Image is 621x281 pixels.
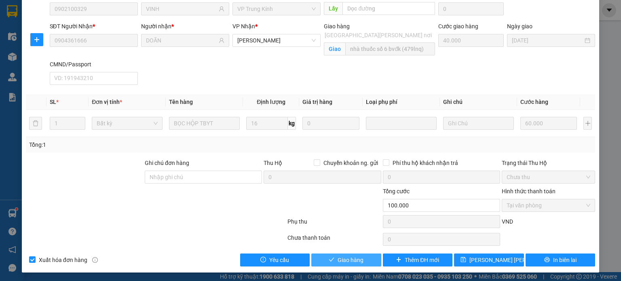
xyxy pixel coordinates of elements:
span: Định lượng [257,99,285,105]
span: info-circle [92,257,98,263]
span: Chưa thu [507,171,590,183]
span: [GEOGRAPHIC_DATA][PERSON_NAME] nơi [321,31,435,40]
span: [PERSON_NAME] [PERSON_NAME] [469,256,557,264]
span: Tại văn phòng [507,199,590,211]
span: plus [396,257,401,263]
span: plus [31,36,43,43]
span: Yêu cầu [269,256,289,264]
span: VP Trung Kính [237,3,316,15]
span: Giao hàng [338,256,363,264]
span: exclamation-circle [260,257,266,263]
span: Cước hàng [520,99,548,105]
span: Giao hàng [324,23,350,30]
input: Ghi chú đơn hàng [145,171,262,184]
span: Tên hàng [169,99,193,105]
span: In biên lai [553,256,577,264]
label: Ngày giao [507,23,532,30]
input: Dọc đường [342,2,435,15]
div: Tổng: 1 [29,140,240,149]
input: Ngày giao [512,36,583,45]
input: 0 [302,117,359,130]
div: Chưa thanh toán [287,233,382,247]
span: SL [50,99,56,105]
th: Ghi chú [440,94,517,110]
div: Trạng thái Thu Hộ [502,158,595,167]
span: check [329,257,334,263]
input: Ghi Chú [443,117,514,130]
span: Lấy [324,2,342,15]
button: checkGiao hàng [311,254,381,266]
button: plus [583,117,592,130]
span: printer [544,257,550,263]
span: Xuất hóa đơn hàng [36,256,91,264]
span: VP Nhận [232,23,255,30]
button: plus [30,33,43,46]
input: Giao tận nơi [345,42,435,55]
span: Phí thu hộ khách nhận trả [389,158,461,167]
input: Tên người gửi [146,4,217,13]
button: save[PERSON_NAME] [PERSON_NAME] [454,254,524,266]
span: VND [502,218,513,225]
span: VP Hoàng Văn Thụ [237,34,316,46]
button: delete [29,117,42,130]
span: Bất kỳ [97,117,158,129]
input: Tên người nhận [146,36,217,45]
label: Ghi chú đơn hàng [145,160,189,166]
input: Cước giao hàng [438,34,504,47]
input: VD: Bàn, Ghế [169,117,240,130]
div: Người nhận [141,22,229,31]
span: Thu Hộ [264,160,282,166]
span: user [219,6,224,12]
input: 0 [520,117,577,130]
input: Cước lấy hàng [438,2,504,15]
span: Thêm ĐH mới [405,256,439,264]
span: save [460,257,466,263]
span: Đơn vị tính [92,99,122,105]
button: printerIn biên lai [526,254,596,266]
button: exclamation-circleYêu cầu [240,254,310,266]
th: Loại phụ phí [363,94,440,110]
span: Giá trị hàng [302,99,332,105]
span: user [219,38,224,43]
label: Hình thức thanh toán [502,188,556,194]
span: kg [288,117,296,130]
button: plusThêm ĐH mới [383,254,453,266]
span: Chuyển khoản ng. gửi [320,158,381,167]
span: Giao [324,42,345,55]
div: Phụ thu [287,217,382,231]
div: SĐT Người Nhận [50,22,138,31]
span: Tổng cước [383,188,410,194]
label: Cước giao hàng [438,23,478,30]
div: CMND/Passport [50,60,138,69]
